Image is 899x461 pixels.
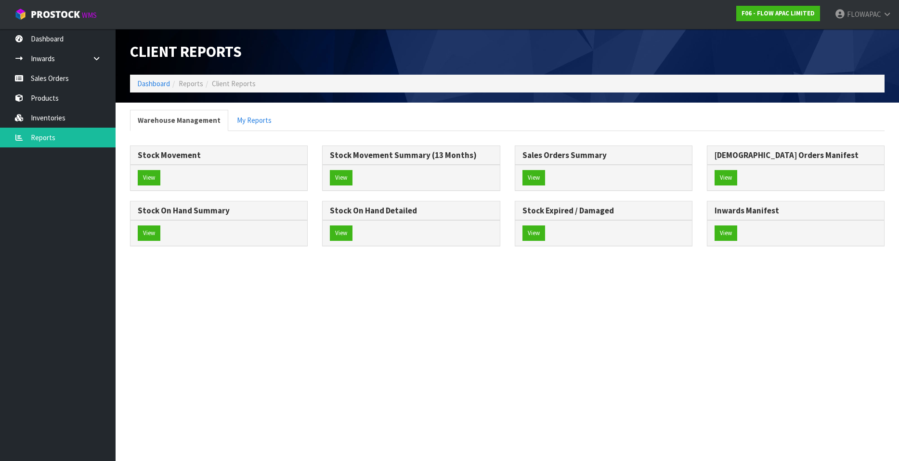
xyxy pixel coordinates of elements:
button: View [715,225,737,241]
h3: Stock Movement Summary (13 Months) [330,151,492,160]
h3: Stock On Hand Summary [138,206,300,215]
button: View [522,170,545,185]
h3: [DEMOGRAPHIC_DATA] Orders Manifest [715,151,877,160]
a: My Reports [229,110,279,131]
button: View [138,225,160,241]
small: WMS [82,11,97,20]
button: View [330,170,352,185]
a: Dashboard [137,79,170,88]
strong: F06 - FLOW APAC LIMITED [742,9,815,17]
h3: Stock Expired / Damaged [522,206,685,215]
span: FLOWAPAC [847,10,881,19]
a: Warehouse Management [130,110,228,131]
button: View [522,225,545,241]
span: ProStock [31,8,80,21]
img: cube-alt.png [14,8,26,20]
h3: Inwards Manifest [715,206,877,215]
button: View [715,170,737,185]
span: Reports [179,79,203,88]
h3: Sales Orders Summary [522,151,685,160]
button: View [330,225,352,241]
h3: Stock On Hand Detailed [330,206,492,215]
span: Client Reports [212,79,256,88]
h3: Stock Movement [138,151,300,160]
span: Client Reports [130,42,242,61]
button: View [138,170,160,185]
